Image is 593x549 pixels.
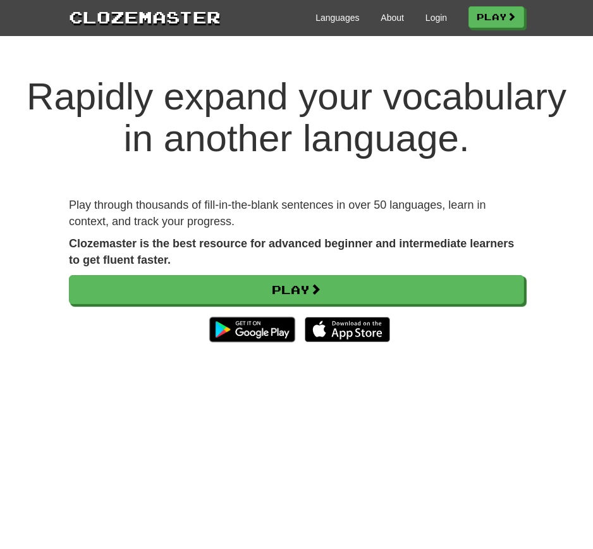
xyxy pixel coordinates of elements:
strong: Clozemaster is the best resource for advanced beginner and intermediate learners to get fluent fa... [69,237,514,266]
a: Clozemaster [69,5,221,28]
a: Login [425,11,447,24]
a: Play [468,6,524,28]
a: Play [69,275,524,304]
a: Languages [315,11,359,24]
a: About [381,11,404,24]
p: Play through thousands of fill-in-the-blank sentences in over 50 languages, learn in context, and... [69,197,524,230]
img: Download_on_the_App_Store_Badge_US-UK_135x40-25178aeef6eb6b83b96f5f2d004eda3bffbb37122de64afbaef7... [305,317,390,342]
img: Get it on Google Play [203,311,301,349]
